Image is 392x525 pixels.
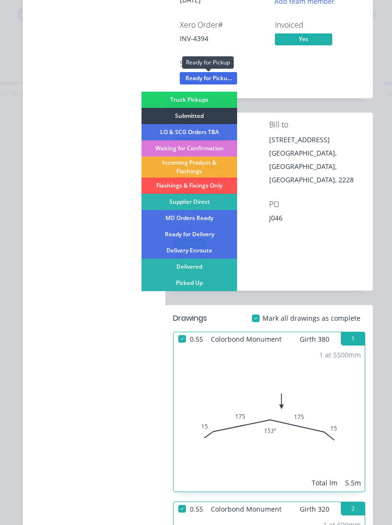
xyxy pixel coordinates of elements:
[180,21,263,30] div: Xero Order #
[180,59,263,68] div: Status
[182,56,234,69] div: Ready for Pickup
[341,502,365,515] button: 2
[174,346,365,492] div: 01517517515153º1 at 5500mmTotal lm5.5m
[142,178,237,194] div: Flashings & Fixings Only
[142,157,237,178] div: Incoming Product & Flashings
[319,350,361,360] div: 1 at 5500mm
[269,133,365,147] div: [STREET_ADDRESS]
[142,124,237,140] div: LO & SCG Orders TBA
[180,33,263,43] div: INV-4394
[142,194,237,210] div: Supplier Direct
[300,502,329,516] span: Girth 320
[207,502,285,516] span: Colorbond Monument
[142,92,237,108] div: Truck Pickups
[275,21,359,30] div: Invoiced
[262,313,360,323] span: Mark all drawings as complete
[186,502,207,516] span: 0.55
[142,108,237,124] div: Submitted
[142,210,237,226] div: MD Orders Ready
[142,242,237,259] div: Delivery Enroute
[345,478,361,488] div: 5.5m
[269,147,365,187] div: [GEOGRAPHIC_DATA], [GEOGRAPHIC_DATA], [GEOGRAPHIC_DATA], 2228
[180,263,359,272] div: Notes
[180,72,237,86] button: Ready for Picku...
[269,213,365,226] div: J046
[180,72,237,84] span: Ready for Picku...
[142,140,237,157] div: Waiting for Confirmation
[269,133,365,187] div: [STREET_ADDRESS][GEOGRAPHIC_DATA], [GEOGRAPHIC_DATA], [GEOGRAPHIC_DATA], 2228
[142,259,237,275] div: Delivered
[207,332,285,346] span: Colorbond Monument
[312,478,338,488] div: Total lm
[341,332,365,346] button: 1
[300,332,329,346] span: Girth 380
[186,332,207,346] span: 0.55
[142,226,237,242] div: Ready for Delivery
[142,275,237,291] div: Picked Up
[269,120,365,129] div: Bill to
[269,200,365,209] div: PO
[275,33,332,45] span: Yes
